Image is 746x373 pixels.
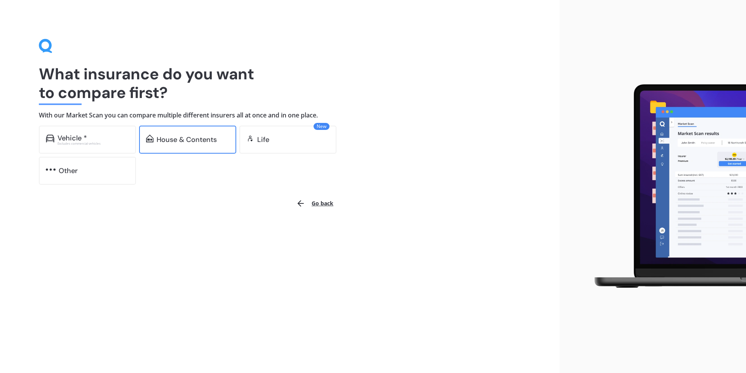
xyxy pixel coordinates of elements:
[46,135,54,142] img: car.f15378c7a67c060ca3f3.svg
[146,135,153,142] img: home-and-contents.b802091223b8502ef2dd.svg
[583,80,746,294] img: laptop.webp
[46,166,56,173] img: other.81dba5aafe580aa69f38.svg
[291,194,338,213] button: Go back
[246,135,254,142] img: life.f720d6a2d7cdcd3ad642.svg
[39,111,521,119] h4: With our Market Scan you can compare multiple different insurers all at once and in one place.
[58,134,87,142] div: Vehicle *
[157,136,217,144] div: House & Contents
[59,167,78,175] div: Other
[257,136,269,144] div: Life
[39,65,521,102] h1: What insurance do you want to compare first?
[314,123,329,130] span: New
[58,142,129,145] div: Excludes commercial vehicles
